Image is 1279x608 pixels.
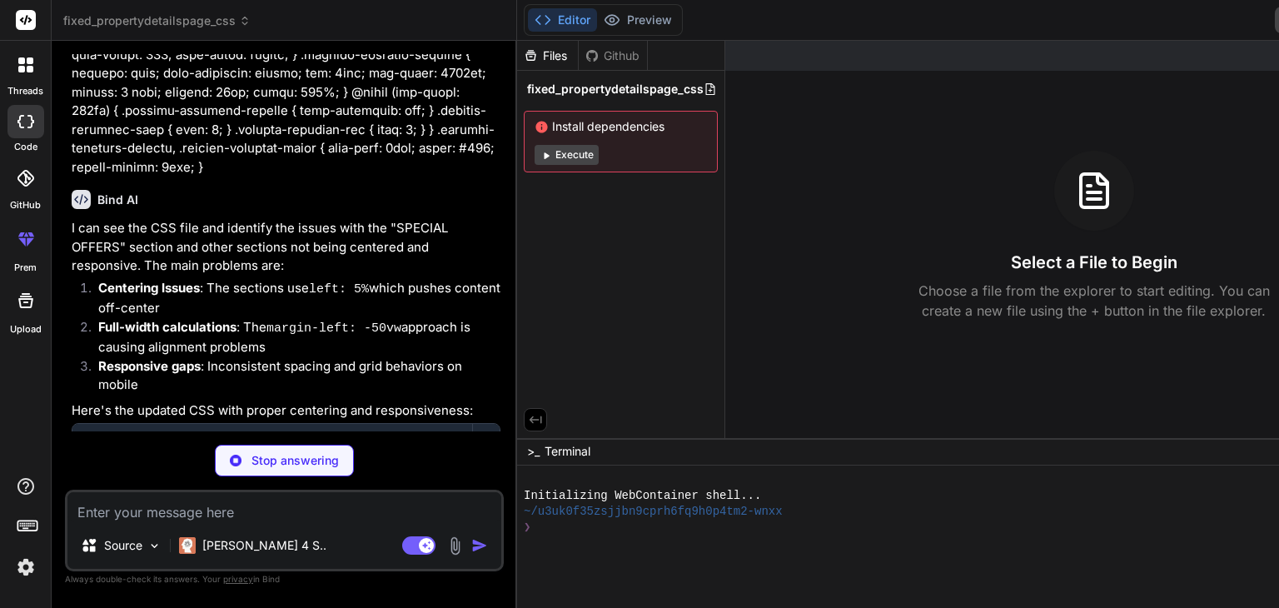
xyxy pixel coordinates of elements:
[72,219,500,276] p: I can see the CSS file and identify the issues with the "SPECIAL OFFERS" section and other sectio...
[535,145,599,165] button: Execute
[98,319,236,335] strong: Full-width calculations
[85,357,500,395] li: : Inconsistent spacing and grid behaviors on mobile
[528,8,597,32] button: Editor
[63,12,251,29] span: fixed_propertydetailspage_css
[1011,251,1177,274] h3: Select a File to Begin
[545,443,590,460] span: Terminal
[98,280,200,296] strong: Centering Issues
[524,488,761,504] span: Initializing WebContainer shell...
[85,318,500,357] li: : The approach is causing alignment problems
[65,571,504,587] p: Always double-check its answers. Your in Bind
[223,574,253,584] span: privacy
[251,452,339,469] p: Stop answering
[72,424,472,479] button: Fixed PropertyDetailsPage CSSClick to open Workbench
[7,84,43,98] label: threads
[202,537,326,554] p: [PERSON_NAME] 4 S..
[266,321,401,336] code: margin-left: -50vw
[14,261,37,275] label: prem
[524,520,532,536] span: ❯
[97,192,138,208] h6: Bind AI
[179,537,196,554] img: Claude 4 Sonnet
[12,553,40,581] img: settings
[10,322,42,336] label: Upload
[471,537,488,554] img: icon
[597,8,679,32] button: Preview
[445,536,465,556] img: attachment
[98,358,201,374] strong: Responsive gaps
[10,198,41,212] label: GitHub
[14,140,37,154] label: code
[147,539,162,553] img: Pick Models
[527,443,540,460] span: >_
[85,279,500,318] li: : The sections use which pushes content off-center
[104,537,142,554] p: Source
[72,401,500,421] p: Here's the updated CSS with proper centering and responsiveness:
[517,47,578,64] div: Files
[309,282,369,297] code: left: 5%
[579,47,647,64] div: Github
[535,118,707,135] span: Install dependencies
[527,81,704,97] span: fixed_propertydetailspage_css
[524,504,783,520] span: ~/u3uk0f35zsjjbn9cprh6fq9h0p4tm2-wnxx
